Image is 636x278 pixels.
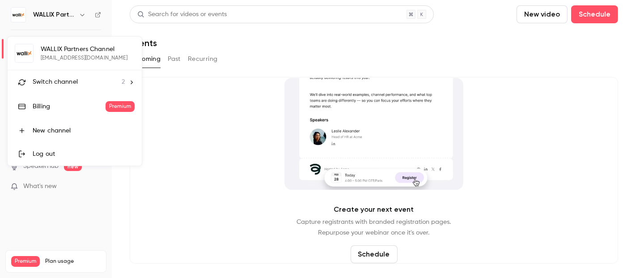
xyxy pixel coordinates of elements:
[122,77,125,87] span: 2
[33,150,135,158] div: Log out
[33,77,78,87] span: Switch channel
[33,102,106,111] div: Billing
[106,101,135,112] span: Premium
[33,126,135,135] div: New channel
